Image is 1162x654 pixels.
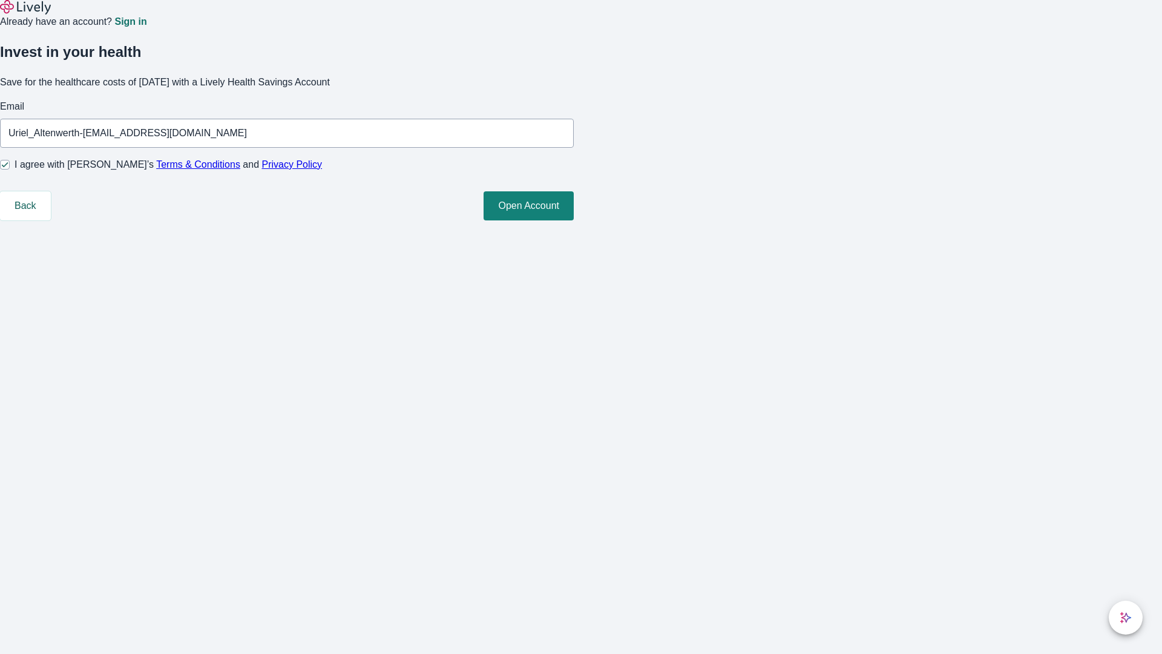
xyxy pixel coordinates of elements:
button: Open Account [484,191,574,220]
button: chat [1109,601,1143,635]
svg: Lively AI Assistant [1120,612,1132,624]
a: Privacy Policy [262,159,323,170]
span: I agree with [PERSON_NAME]’s and [15,157,322,172]
a: Sign in [114,17,146,27]
a: Terms & Conditions [156,159,240,170]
